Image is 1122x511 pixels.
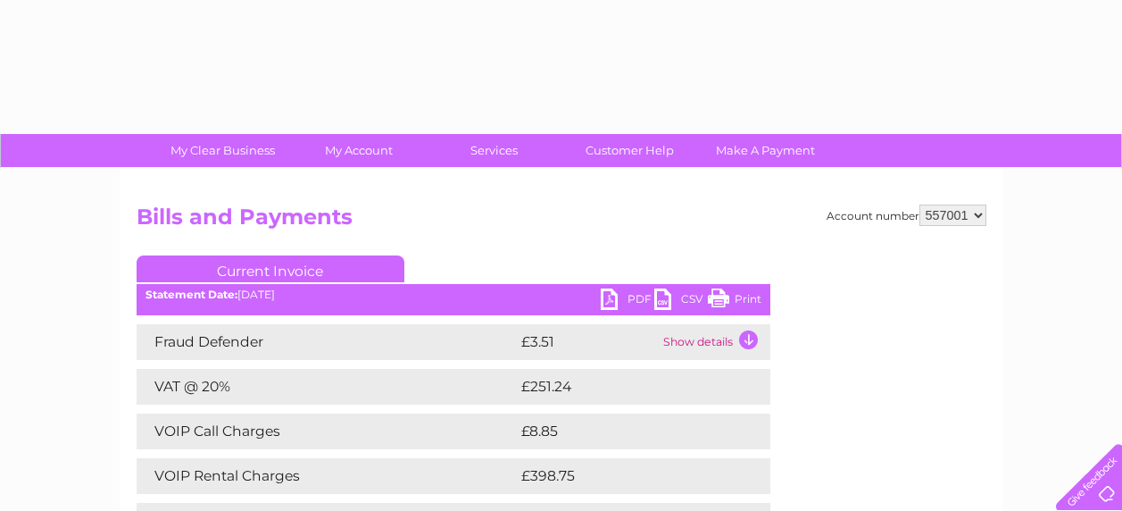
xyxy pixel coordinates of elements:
td: VOIP Call Charges [137,414,517,449]
h2: Bills and Payments [137,205,986,239]
td: Fraud Defender [137,324,517,360]
td: VAT @ 20% [137,369,517,405]
td: Show details [659,324,770,360]
td: £3.51 [517,324,659,360]
a: Current Invoice [137,255,404,282]
a: My Clear Business [149,134,296,167]
td: £251.24 [517,369,737,405]
a: Make A Payment [692,134,839,167]
a: Customer Help [556,134,703,167]
td: £8.85 [517,414,728,449]
a: Services [420,134,568,167]
a: My Account [285,134,432,167]
b: Statement Date: [145,288,237,301]
td: £398.75 [517,458,739,494]
a: PDF [601,289,654,314]
td: VOIP Rental Charges [137,458,517,494]
a: CSV [654,289,708,314]
div: Account number [827,205,986,226]
div: [DATE] [137,289,770,301]
a: Print [708,289,761,314]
